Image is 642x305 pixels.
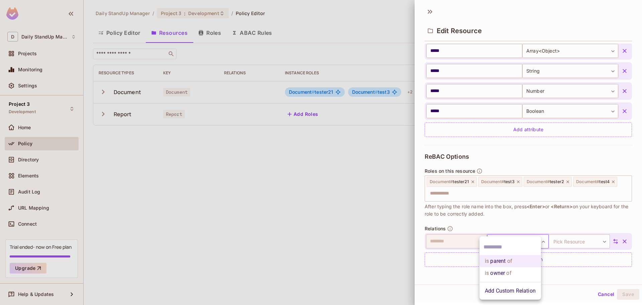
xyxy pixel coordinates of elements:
[506,257,512,265] span: of
[485,269,490,277] span: is
[479,255,541,267] li: parent
[479,267,541,279] li: owner
[479,285,541,297] li: Add Custom Relation
[505,269,511,277] span: of
[485,257,490,265] span: is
